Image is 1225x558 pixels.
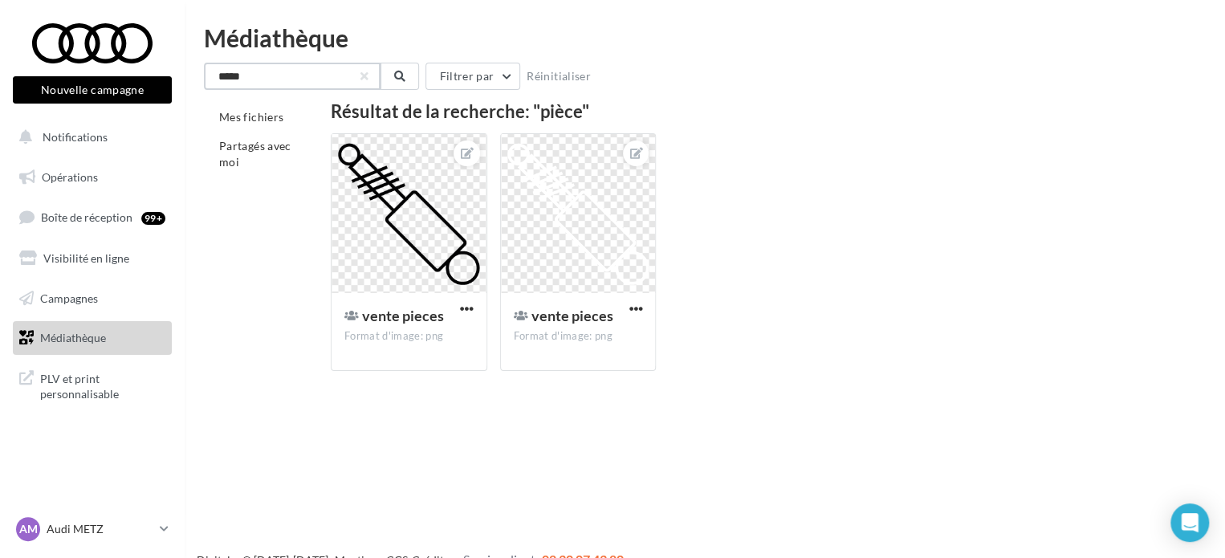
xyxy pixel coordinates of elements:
[204,26,1206,50] div: Médiathèque
[1170,503,1209,542] div: Open Intercom Messenger
[425,63,520,90] button: Filtrer par
[219,139,291,169] span: Partagés avec moi
[141,212,165,225] div: 99+
[19,521,38,537] span: AM
[43,251,129,265] span: Visibilité en ligne
[362,307,444,324] span: vente pieces
[40,331,106,344] span: Médiathèque
[531,307,613,324] span: vente pieces
[10,321,175,355] a: Médiathèque
[47,521,153,537] p: Audi METZ
[10,242,175,275] a: Visibilité en ligne
[13,76,172,104] button: Nouvelle campagne
[344,329,474,344] div: Format d'image: png
[13,514,172,544] a: AM Audi METZ
[42,170,98,184] span: Opérations
[10,161,175,194] a: Opérations
[219,110,283,124] span: Mes fichiers
[10,200,175,234] a: Boîte de réception99+
[514,329,643,344] div: Format d'image: png
[40,368,165,402] span: PLV et print personnalisable
[43,130,108,144] span: Notifications
[10,361,175,409] a: PLV et print personnalisable
[520,67,597,86] button: Réinitialiser
[40,291,98,304] span: Campagnes
[41,210,132,224] span: Boîte de réception
[10,120,169,154] button: Notifications
[10,282,175,316] a: Campagnes
[331,103,1163,120] div: Résultat de la recherche: "pièce"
